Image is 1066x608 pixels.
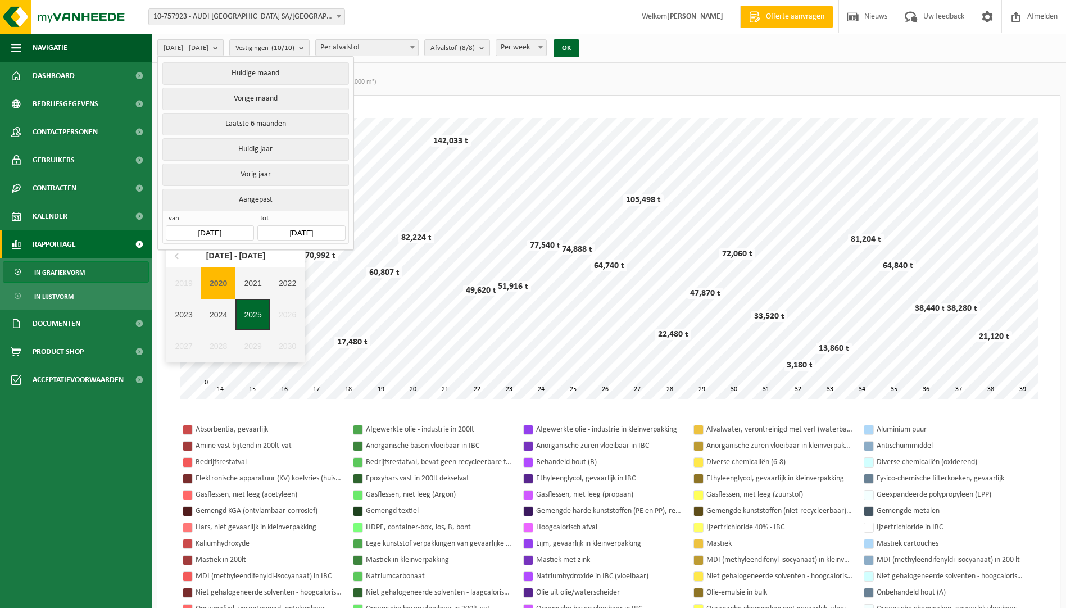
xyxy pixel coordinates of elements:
button: Aangepast [162,189,348,211]
button: Vorig jaar [162,164,348,186]
a: In grafiekvorm [3,261,149,283]
div: 3,180 t [784,360,815,371]
div: Anorganische zuren vloeibaar in IBC [536,439,682,453]
span: Kalender [33,202,67,230]
span: Per afvalstof [315,39,419,56]
div: 2023 [166,299,201,330]
button: Huidige maand [162,62,348,85]
div: MDI (methyleendifenyldi-isocyanaat) in IBC [196,569,342,583]
div: Mastiek cartouches [877,537,1023,551]
span: 10-757923 - AUDI BRUSSELS SA/NV - VORST [149,9,344,25]
div: 2025 [235,299,270,330]
div: Gemengde metalen [877,504,1023,518]
span: Offerte aanvragen [763,11,827,22]
div: Anorganische zuren vloeibaar in kleinverpakking [706,439,852,453]
div: Gasflessen, niet leeg (propaan) [536,488,682,502]
div: 13,860 t [816,343,852,354]
div: 47,870 t [687,288,723,299]
div: 142,033 t [430,135,471,147]
div: 64,740 t [591,260,627,271]
div: Lege kunststof verpakkingen van gevaarlijke stoffen [366,537,512,551]
div: Gemengde kunststoffen (niet-recycleerbaar), exclusief PVC [706,504,852,518]
button: [DATE] - [DATE] [157,39,224,56]
div: 2020 [201,267,236,299]
div: Ethyleenglycol, gevaarlijk in IBC [536,471,682,486]
div: Hars, niet gevaarlijk in kleinverpakking [196,520,342,534]
div: 51,916 t [495,281,531,292]
div: Antischuimmiddel [877,439,1023,453]
span: Dashboard [33,62,75,90]
div: 74,888 t [559,244,595,255]
div: Aluminium puur [877,423,1023,437]
span: Gebruikers [33,146,75,174]
button: Vestigingen(10/10) [229,39,310,56]
div: 38,280 t [944,303,980,314]
div: MDI (methyleendifenyl-isocyanaat) in kleinverpakking [706,553,852,567]
div: Mastiek in kleinverpakking [366,553,512,567]
count: (10/10) [271,44,294,52]
span: Contracten [33,174,76,202]
div: Bedrijfsrestafval [196,455,342,469]
div: Anorganische basen vloeibaar in IBC [366,439,512,453]
div: 38,440 t [912,303,948,314]
div: Bedrijfsrestafval, bevat geen recycleerbare fracties, verbrandbaar na verkleining [366,455,512,469]
span: Per week [496,39,547,56]
div: Afvalwater, verontreinigd met verf (waterbasis) [706,423,852,437]
span: Contactpersonen [33,118,98,146]
div: Behandeld hout (B) [536,455,682,469]
div: Niet gehalogeneerde solventen - hoogcalorisch in kleinverpakking [196,586,342,600]
div: 64,840 t [880,260,916,271]
div: Hoogcalorisch afval [536,520,682,534]
button: Vorige maand [162,88,348,110]
div: Gasflessen, niet leeg (zuurstof) [706,488,852,502]
div: 105,498 t [623,194,664,206]
div: 49,620 t [463,285,499,296]
a: In lijstvorm [3,285,149,307]
div: Afgewerkte olie - industrie in kleinverpakking [536,423,682,437]
span: van [166,214,253,225]
div: 21,120 t [976,331,1012,342]
div: 2022 [270,267,305,299]
div: Kaliumhydroxyde [196,537,342,551]
div: 60,807 t [366,267,402,278]
button: Huidig jaar [162,138,348,161]
span: Product Shop [33,338,84,366]
div: 72,060 t [719,248,755,260]
div: 2019 [166,267,201,299]
div: Gemengde harde kunststoffen (PE en PP), recycleerbaar (industrieel) [536,504,682,518]
div: Diverse chemicaliën (6-8) [706,455,852,469]
span: Per week [496,40,546,56]
span: Rapportage [33,230,76,258]
div: 2021 [235,267,270,299]
div: Natriumhydroxide in IBC (vloeibaar) [536,569,682,583]
div: 33,520 t [751,311,787,322]
div: Elektronische apparatuur (KV) koelvries (huishoudelijk) [196,471,342,486]
span: Afvalstof [430,40,475,57]
div: Ijzertrichloride in IBC [877,520,1023,534]
div: 77,540 t [527,240,563,251]
div: 17,480 t [334,337,370,348]
div: Lijm, gevaarlijk in kleinverpakking [536,537,682,551]
div: Ethyleenglycol, gevaarlijk in kleinverpakking [706,471,852,486]
span: Documenten [33,310,80,338]
div: 2024 [201,299,236,330]
div: 70,992 t [302,250,338,261]
div: Amine vast bijtend in 200lt-vat [196,439,342,453]
div: Olie uit olie/waterscheider [536,586,682,600]
div: Niet gehalogeneerde solventen - laagcalorisch in 200lt-vat [366,586,512,600]
div: HDPE, container-box, los, B, bont [366,520,512,534]
div: Epoxyhars vast in 200lt dekselvat [366,471,512,486]
div: Geëxpandeerde polypropyleen (EPP) [877,488,1023,502]
span: Navigatie [33,34,67,62]
strong: [PERSON_NAME] [667,12,723,21]
span: Per afvalstof [316,40,418,56]
div: Afgewerkte olie - industrie in 200lt [366,423,512,437]
span: In grafiekvorm [34,262,85,283]
div: 22,480 t [655,329,691,340]
div: Niet gehalogeneerde solventen - hoogcalorisch in IBC [877,569,1023,583]
div: Gasflessen, niet leeg (Argon) [366,488,512,502]
div: Mastiek [706,537,852,551]
span: tot [257,214,345,225]
div: Ijzertrichloride 40% - IBC [706,520,852,534]
a: Offerte aanvragen [740,6,833,28]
